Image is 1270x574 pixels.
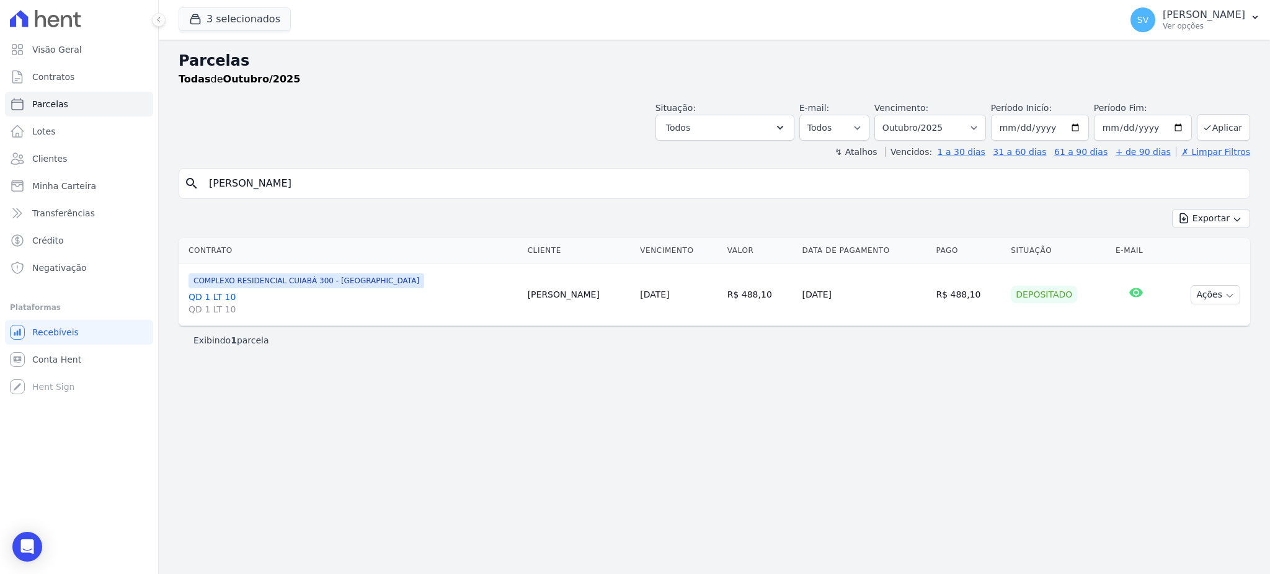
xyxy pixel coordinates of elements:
span: Transferências [32,207,95,219]
div: Open Intercom Messenger [12,532,42,562]
a: Conta Hent [5,347,153,372]
a: Lotes [5,119,153,144]
th: Situação [1006,238,1111,263]
a: + de 90 dias [1116,147,1171,157]
span: Lotes [32,125,56,138]
a: QD 1 LT 10QD 1 LT 10 [189,291,518,316]
th: Vencimento [635,238,722,263]
p: Exibindo parcela [193,334,269,347]
th: E-mail [1111,238,1162,263]
td: [DATE] [797,263,931,326]
th: Data de Pagamento [797,238,931,263]
a: Crédito [5,228,153,253]
label: Vencimento: [874,103,928,113]
span: SV [1137,15,1148,24]
p: de [179,72,300,87]
a: Clientes [5,146,153,171]
a: Minha Carteira [5,174,153,198]
label: ↯ Atalhos [835,147,877,157]
td: R$ 488,10 [722,263,797,326]
a: Recebíveis [5,320,153,345]
p: [PERSON_NAME] [1163,9,1245,21]
td: R$ 488,10 [931,263,1006,326]
th: Pago [931,238,1006,263]
div: Depositado [1011,286,1077,303]
p: Ver opções [1163,21,1245,31]
a: Visão Geral [5,37,153,62]
th: Contrato [179,238,523,263]
span: Visão Geral [32,43,82,56]
a: 1 a 30 dias [938,147,985,157]
a: Transferências [5,201,153,226]
span: Contratos [32,71,74,83]
b: 1 [231,335,237,345]
span: Minha Carteira [32,180,96,192]
i: search [184,176,199,191]
strong: Todas [179,73,211,85]
label: Período Fim: [1094,102,1192,115]
a: Contratos [5,64,153,89]
h2: Parcelas [179,50,1250,72]
span: Negativação [32,262,87,274]
label: Período Inicío: [991,103,1052,113]
div: Plataformas [10,300,148,315]
th: Valor [722,238,797,263]
label: E-mail: [799,103,830,113]
span: Parcelas [32,98,68,110]
input: Buscar por nome do lote ou do cliente [202,171,1245,196]
label: Vencidos: [885,147,932,157]
button: Todos [655,115,794,141]
span: Conta Hent [32,353,81,366]
span: Todos [666,120,690,135]
span: Crédito [32,234,64,247]
a: Negativação [5,255,153,280]
a: 61 a 90 dias [1054,147,1108,157]
a: Parcelas [5,92,153,117]
a: [DATE] [640,289,669,299]
button: Aplicar [1197,114,1250,141]
span: Recebíveis [32,326,79,338]
a: 31 a 60 dias [993,147,1046,157]
strong: Outubro/2025 [223,73,301,85]
a: ✗ Limpar Filtros [1176,147,1250,157]
button: Ações [1191,285,1240,304]
label: Situação: [655,103,696,113]
th: Cliente [523,238,636,263]
button: Exportar [1172,209,1250,228]
span: COMPLEXO RESIDENCIAL CUIABÁ 300 - [GEOGRAPHIC_DATA] [189,273,424,288]
span: Clientes [32,152,67,165]
button: SV [PERSON_NAME] Ver opções [1121,2,1270,37]
td: [PERSON_NAME] [523,263,636,326]
button: 3 selecionados [179,7,291,31]
span: QD 1 LT 10 [189,303,518,316]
